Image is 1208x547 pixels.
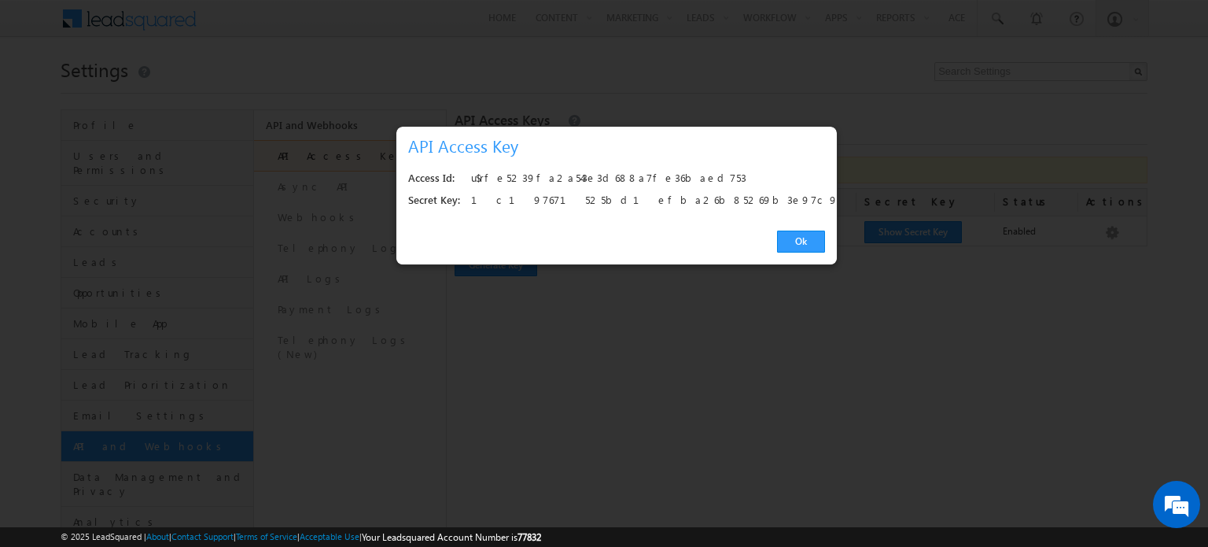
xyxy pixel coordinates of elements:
[408,132,831,160] h3: API Access Key
[27,83,66,103] img: d_60004797649_company_0_60004797649
[82,83,264,103] div: Chat with us now
[258,8,296,46] div: Minimize live chat window
[362,531,541,543] span: Your Leadsquared Account Number is
[146,531,169,541] a: About
[214,428,285,449] em: Start Chat
[61,530,541,545] span: © 2025 LeadSquared | | | | |
[408,168,460,190] div: Access Id:
[777,231,825,253] a: Ok
[471,190,816,212] div: 1c197671525bd1efba26b85269b3e97c95167978
[300,531,359,541] a: Acceptable Use
[517,531,541,543] span: 77832
[20,146,287,415] textarea: Type your message and hit 'Enter'
[471,168,816,190] div: u$rfe5239fa2a543e3d688a7fe36baed753
[408,190,460,212] div: Secret Key:
[236,531,297,541] a: Terms of Service
[171,531,234,541] a: Contact Support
